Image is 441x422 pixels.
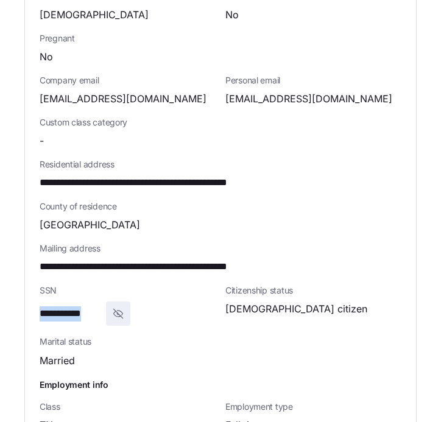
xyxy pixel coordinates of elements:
[225,74,401,86] span: Personal email
[40,158,401,171] span: Residential address
[40,49,53,65] span: No
[40,116,216,128] span: Custom class category
[40,336,216,348] span: Marital status
[40,74,216,86] span: Company email
[225,301,367,317] span: [DEMOGRAPHIC_DATA] citizen
[40,217,140,233] span: [GEOGRAPHIC_DATA]
[40,242,401,255] span: Mailing address
[40,353,75,368] span: Married
[40,133,44,149] span: -
[225,7,239,23] span: No
[40,378,401,391] h1: Employment info
[225,91,392,107] span: [EMAIL_ADDRESS][DOMAIN_NAME]
[40,200,401,213] span: County of residence
[225,284,401,297] span: Citizenship status
[40,7,149,23] span: [DEMOGRAPHIC_DATA]
[225,401,401,413] span: Employment type
[40,32,401,44] span: Pregnant
[40,91,206,107] span: [EMAIL_ADDRESS][DOMAIN_NAME]
[40,284,216,297] span: SSN
[40,401,216,413] span: Class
